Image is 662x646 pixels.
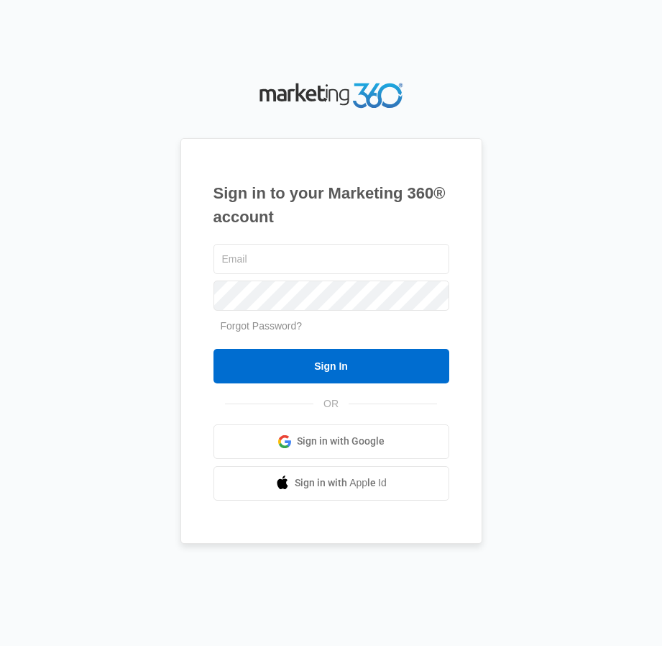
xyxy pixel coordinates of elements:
[213,424,449,459] a: Sign in with Google
[213,466,449,501] a: Sign in with Apple Id
[213,244,449,274] input: Email
[221,320,303,332] a: Forgot Password?
[313,396,349,411] span: OR
[295,476,387,491] span: Sign in with Apple Id
[297,434,385,449] span: Sign in with Google
[213,349,449,383] input: Sign In
[213,181,449,229] h1: Sign in to your Marketing 360® account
